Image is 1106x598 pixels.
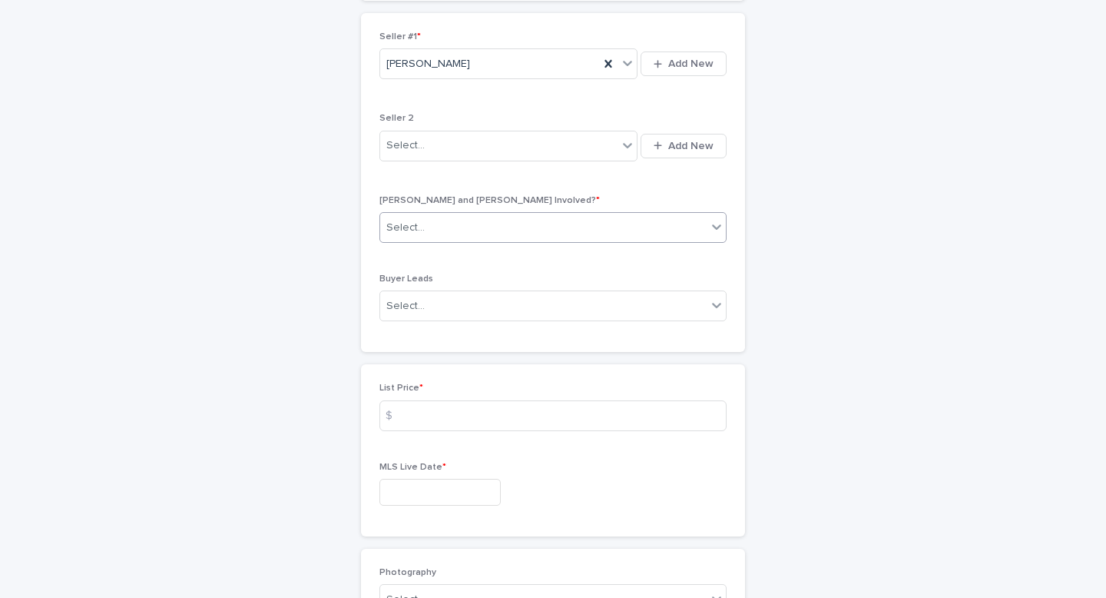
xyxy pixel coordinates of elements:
span: [PERSON_NAME] [386,56,470,72]
span: Add New [668,141,714,151]
span: MLS Live Date [379,463,446,472]
div: Select... [386,298,425,314]
div: Select... [386,220,425,236]
span: Buyer Leads [379,274,433,284]
span: Photography [379,568,436,577]
span: Seller #1 [379,32,421,42]
button: Add New [641,134,727,158]
span: Add New [668,58,714,69]
span: Seller 2 [379,114,414,123]
button: Add New [641,51,727,76]
span: List Price [379,384,423,393]
div: $ [379,400,410,431]
span: [PERSON_NAME] and [PERSON_NAME] Involved? [379,196,600,205]
div: Select... [386,138,425,154]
